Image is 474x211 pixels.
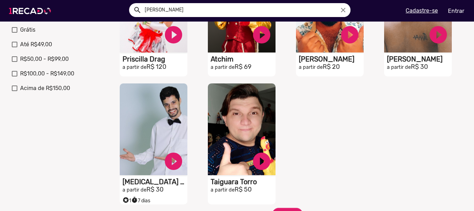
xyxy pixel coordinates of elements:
[122,63,187,71] h2: R$ 120
[139,3,350,17] input: Pesquisar...
[339,24,360,45] a: play_circle_filled
[131,197,138,203] small: timer
[20,40,52,49] span: Até R$49,00
[131,195,138,203] i: timer
[20,84,70,92] span: Acima de R$150,00
[120,83,187,175] video: S1RECADO vídeos dedicados para fãs e empresas
[122,187,146,193] small: a partir de
[122,197,129,203] small: stars
[428,24,449,45] a: play_circle_filled
[251,24,272,45] a: play_circle_filled
[387,55,452,63] h1: [PERSON_NAME]
[211,178,276,186] h1: Taiguara Torro
[211,63,276,71] h2: R$ 69
[299,64,323,70] small: a partir de
[122,186,187,194] h2: R$ 30
[122,55,187,63] h1: Priscilla Drag
[133,6,142,14] mat-icon: Example home icon
[20,70,74,78] span: R$100,00 - R$149,00
[122,64,146,70] small: a partir de
[122,195,129,203] i: Selo super talento
[122,178,187,186] h1: [MEDICAL_DATA] Pau
[122,198,131,204] span: 1
[211,55,276,63] h1: Atchim
[208,83,276,175] video: S1RECADO vídeos dedicados para fãs e empresas
[20,26,35,34] span: Grátis
[211,187,235,193] small: a partir de
[163,24,184,45] a: play_circle_filled
[299,63,364,71] h2: R$ 20
[387,64,411,70] small: a partir de
[20,55,69,63] span: R$50,00 - R$99,00
[131,198,150,204] span: 7 dias
[443,5,469,17] a: Entrar
[299,55,364,63] h1: [PERSON_NAME]
[131,3,143,16] button: Example home icon
[211,64,235,70] small: a partir de
[387,63,452,71] h2: R$ 30
[163,151,184,172] a: play_circle_filled
[251,151,272,172] a: play_circle_filled
[339,6,347,14] i: close
[211,186,276,194] h2: R$ 50
[406,7,438,14] u: Cadastre-se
